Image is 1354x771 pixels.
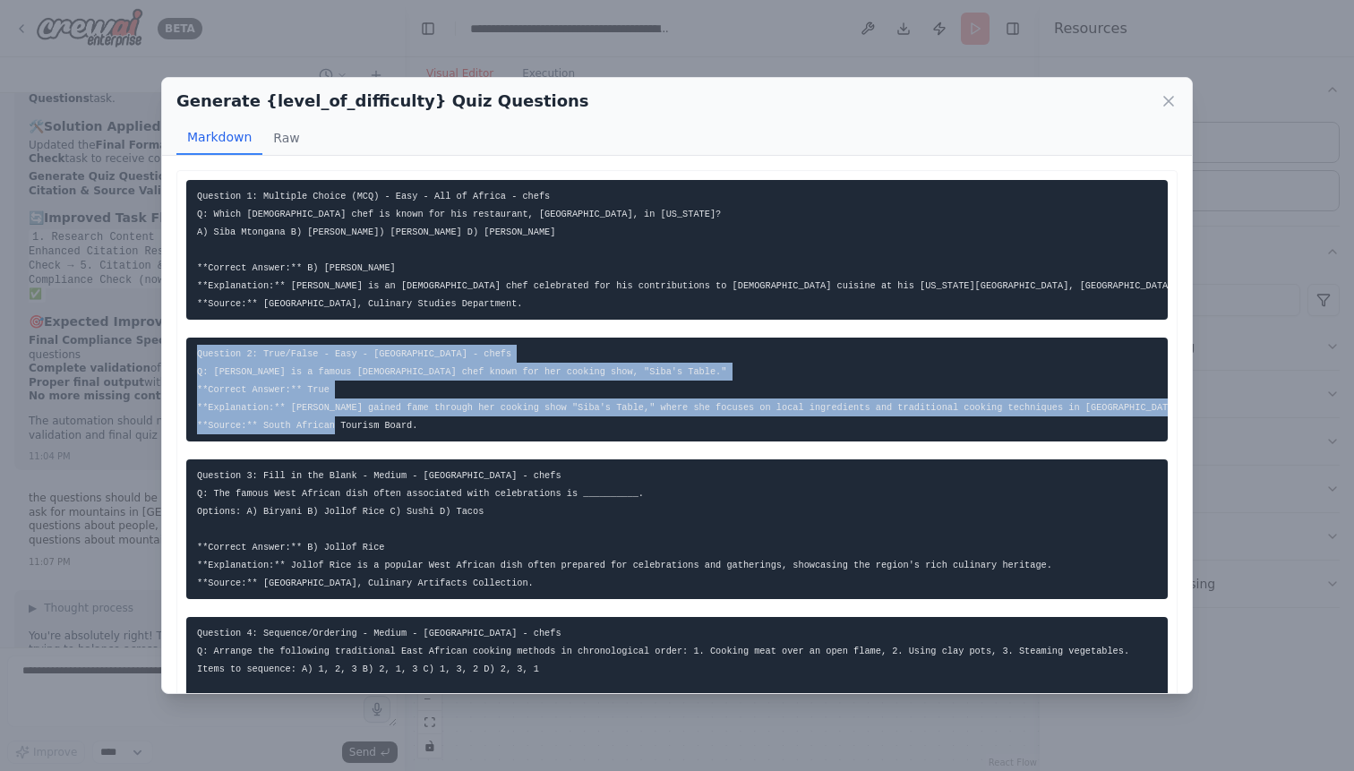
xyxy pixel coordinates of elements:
[176,89,589,114] h2: Generate {level_of_difficulty} Quiz Questions
[197,628,1135,746] code: Question 4: Sequence/Ordering - Medium - [GEOGRAPHIC_DATA] - chefs Q: Arrange the following tradi...
[197,470,1052,588] code: Question 3: Fill in the Blank - Medium - [GEOGRAPHIC_DATA] - chefs Q: The famous West African dis...
[262,121,310,155] button: Raw
[197,348,1185,431] code: Question 2: True/False - Easy - [GEOGRAPHIC_DATA] - chefs Q: [PERSON_NAME] is a famous [DEMOGRAPH...
[176,121,262,155] button: Markdown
